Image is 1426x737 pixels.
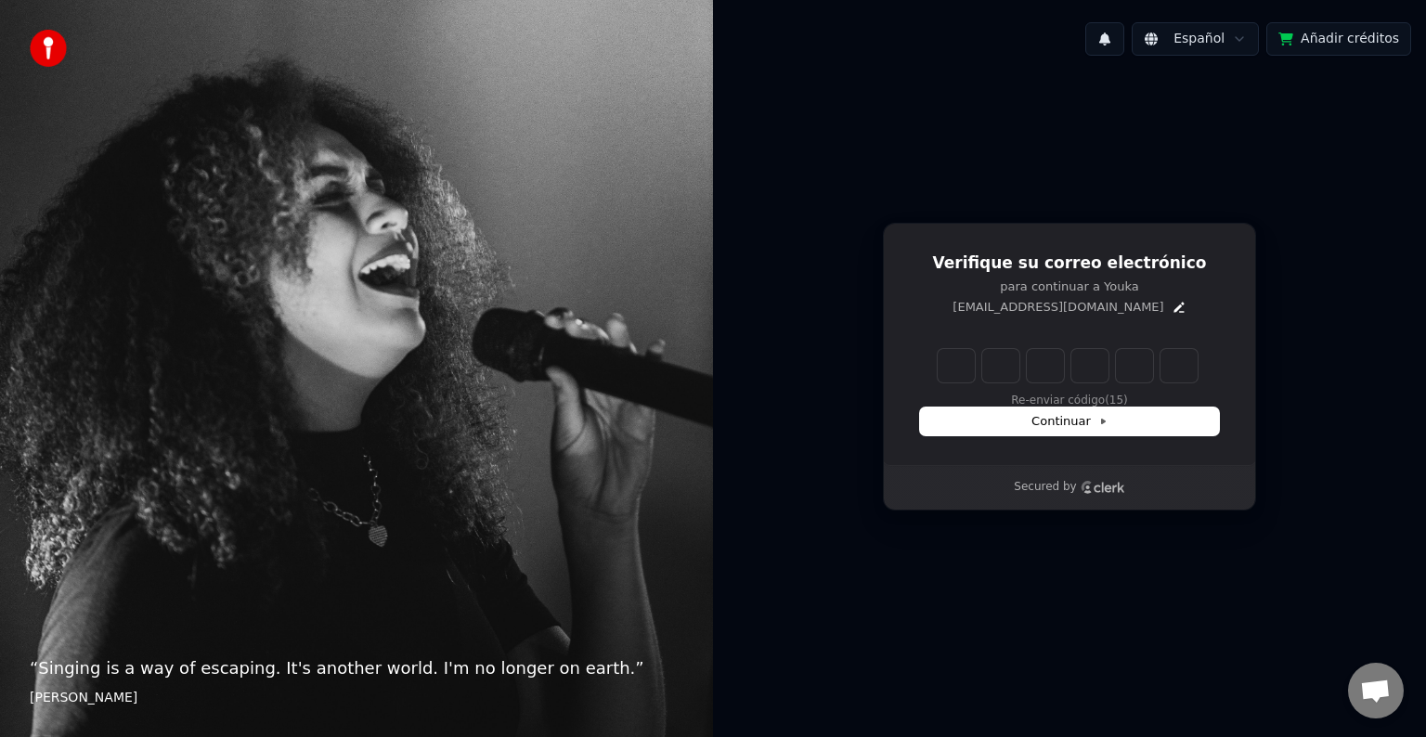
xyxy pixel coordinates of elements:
[920,407,1219,435] button: Continuar
[1348,663,1404,718] a: Chat abierto
[30,655,683,681] p: “ Singing is a way of escaping. It's another world. I'm no longer on earth. ”
[30,30,67,67] img: youka
[1014,480,1076,495] p: Secured by
[920,278,1219,295] p: para continuar a Youka
[1031,413,1108,430] span: Continuar
[1160,349,1198,382] input: Digit 6
[1172,300,1186,315] button: Edit
[1266,22,1411,56] button: Añadir créditos
[1081,481,1125,494] a: Clerk logo
[30,689,683,707] footer: [PERSON_NAME]
[938,349,975,382] input: Enter verification code. Digit 1
[953,299,1163,316] p: [EMAIL_ADDRESS][DOMAIN_NAME]
[1027,349,1064,382] input: Digit 3
[1071,349,1108,382] input: Digit 4
[934,345,1201,386] div: Verification code input
[982,349,1019,382] input: Digit 2
[920,252,1219,275] h1: Verifique su correo electrónico
[1116,349,1153,382] input: Digit 5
